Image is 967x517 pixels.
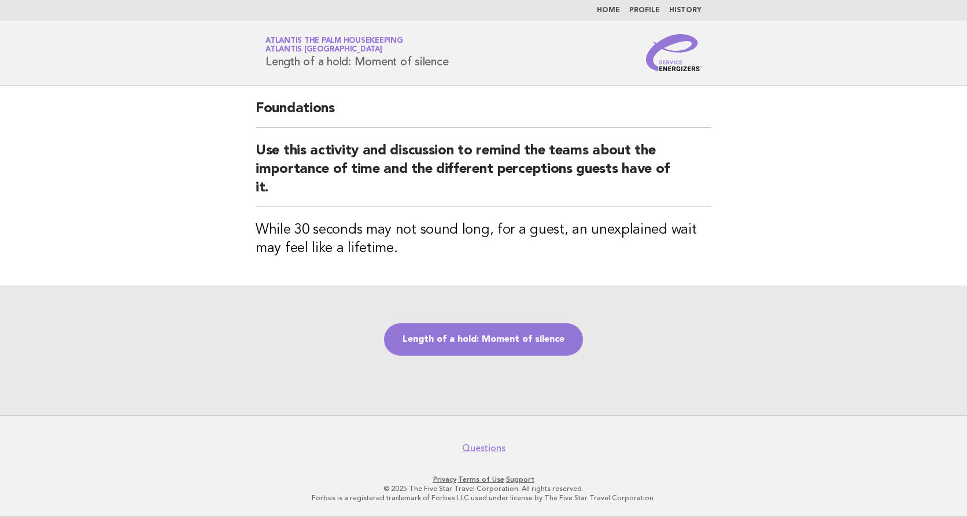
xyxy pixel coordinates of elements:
[629,7,660,14] a: Profile
[256,99,711,128] h2: Foundations
[506,475,534,483] a: Support
[646,34,702,71] img: Service Energizers
[669,7,702,14] a: History
[458,475,504,483] a: Terms of Use
[433,475,456,483] a: Privacy
[256,221,711,258] h3: While 30 seconds may not sound long, for a guest, an unexplained wait may feel like a lifetime.
[597,7,620,14] a: Home
[256,142,711,207] h2: Use this activity and discussion to remind the teams about the importance of time and the differe...
[265,38,448,68] h1: Length of a hold: Moment of silence
[130,484,837,493] p: © 2025 The Five Star Travel Corporation. All rights reserved.
[130,493,837,503] p: Forbes is a registered trademark of Forbes LLC used under license by The Five Star Travel Corpora...
[384,323,583,356] a: Length of a hold: Moment of silence
[462,442,505,454] a: Questions
[265,46,382,54] span: Atlantis [GEOGRAPHIC_DATA]
[130,475,837,484] p: · ·
[265,37,403,53] a: Atlantis The Palm HousekeepingAtlantis [GEOGRAPHIC_DATA]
